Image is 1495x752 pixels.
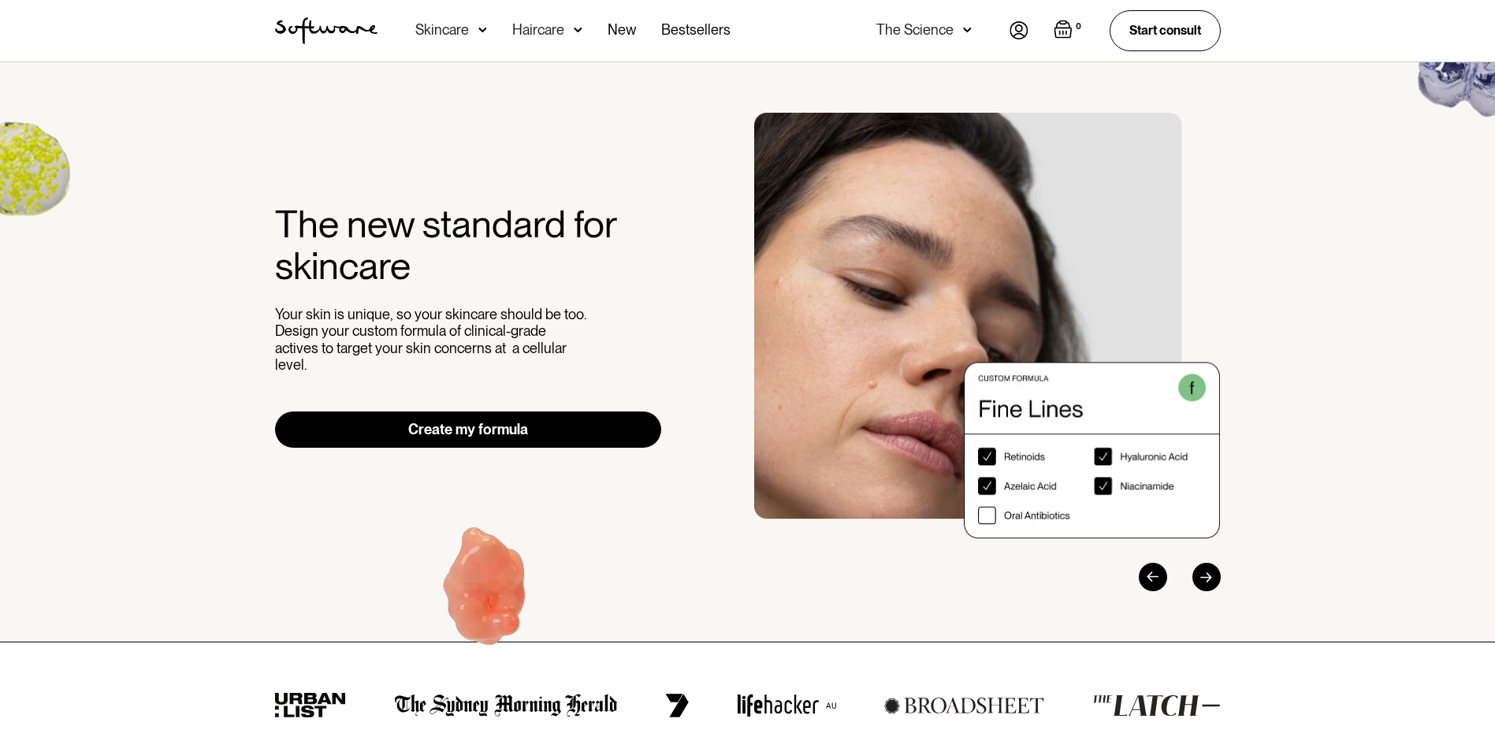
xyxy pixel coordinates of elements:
a: Create my formula [275,411,662,448]
img: lifehacker logo [737,694,836,717]
img: Hydroquinone (skin lightening agent) [389,501,585,694]
img: the latch logo [1092,694,1220,717]
div: Next slide [1192,563,1221,591]
a: Open empty cart [1054,20,1084,42]
img: arrow down [963,22,972,38]
div: The Science [876,22,954,38]
img: broadsheet logo [884,697,1044,714]
img: the Sydney morning herald logo [395,694,618,717]
div: 2 / 3 [754,113,1221,538]
img: arrow down [574,22,582,38]
p: Your skin is unique, so your skincare should be too. Design your custom formula of clinical-grade... [275,306,590,374]
div: 0 [1073,20,1084,34]
div: Haircare [512,22,564,38]
a: Start consult [1110,10,1221,50]
img: urban list logo [275,693,347,718]
div: Previous slide [1139,563,1167,591]
h2: The new standard for skincare [275,203,662,287]
a: home [275,17,377,44]
div: Skincare [415,22,469,38]
img: arrow down [478,22,487,38]
img: Software Logo [275,17,377,44]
